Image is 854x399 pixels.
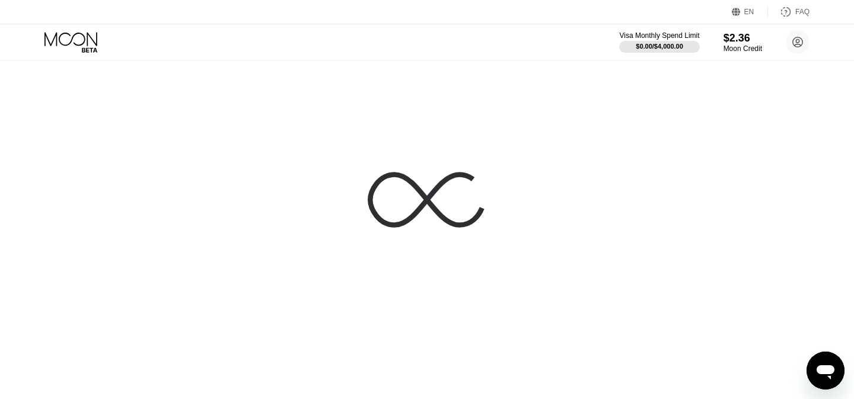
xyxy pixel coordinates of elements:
div: $2.36Moon Credit [724,32,762,53]
div: FAQ [768,6,810,18]
div: $0.00 / $4,000.00 [636,43,683,50]
div: EN [744,8,754,16]
div: $2.36 [724,32,762,44]
div: Moon Credit [724,44,762,53]
div: EN [732,6,768,18]
div: FAQ [795,8,810,16]
div: Visa Monthly Spend Limit$0.00/$4,000.00 [619,31,699,53]
div: Visa Monthly Spend Limit [619,31,699,40]
iframe: Button to launch messaging window [807,352,845,390]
